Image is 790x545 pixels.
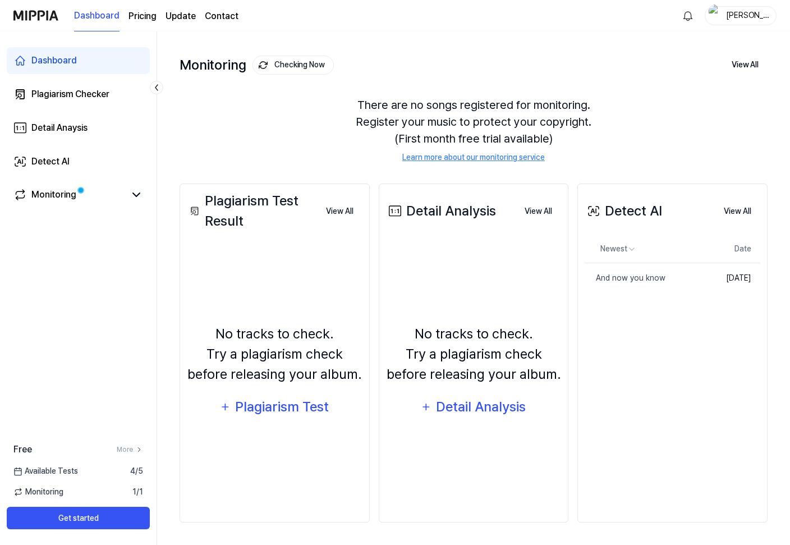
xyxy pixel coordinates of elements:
div: Detail Analysis [435,396,527,418]
button: View All [715,200,760,223]
button: Get started [7,507,150,529]
div: No tracks to check. Try a plagiarism check before releasing your album. [386,324,562,384]
div: No tracks to check. Try a plagiarism check before releasing your album. [187,324,362,384]
a: Dashboard [7,47,150,74]
span: 4 / 5 [130,465,143,477]
div: Plagiarism Test [235,396,330,418]
div: There are no songs registered for monitoring. Register your music to protect your copyright. (Fir... [180,83,768,177]
a: Detect AI [7,148,150,175]
span: 1 / 1 [132,486,143,498]
div: [PERSON_NAME] [725,9,769,21]
th: Date [695,236,760,263]
span: Free [13,443,32,456]
img: monitoring Icon [257,59,269,71]
div: Detect AI [585,201,662,221]
button: Checking Now [252,56,334,75]
button: View All [317,200,362,223]
div: Dashboard [31,54,77,67]
a: And now you know [585,263,695,293]
td: [DATE] [695,263,760,293]
button: View All [723,53,768,77]
div: Plagiarism Test Result [187,191,317,231]
a: Pricing [128,10,157,23]
a: Contact [205,10,238,23]
button: profile[PERSON_NAME] [705,6,777,25]
div: Detail Analysis [386,201,496,221]
span: Available Tests [13,465,78,477]
div: And now you know [585,272,665,284]
a: More [117,445,143,455]
div: Detect AI [31,155,70,168]
span: Monitoring [13,486,63,498]
a: View All [516,199,561,223]
a: View All [715,199,760,223]
div: Detail Anaysis [31,121,88,135]
div: Plagiarism Checker [31,88,109,101]
a: Dashboard [74,1,120,31]
button: Plagiarism Test [213,393,337,420]
a: Plagiarism Checker [7,81,150,108]
a: Learn more about our monitoring service [402,152,545,163]
button: View All [516,200,561,223]
a: Monitoring [13,188,125,201]
a: View All [317,199,362,223]
a: Update [166,10,196,23]
img: profile [709,4,722,27]
div: Monitoring [31,188,76,201]
div: Monitoring [180,56,334,75]
button: Detail Analysis [414,393,534,420]
a: Detail Anaysis [7,115,150,141]
img: 알림 [681,9,695,22]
